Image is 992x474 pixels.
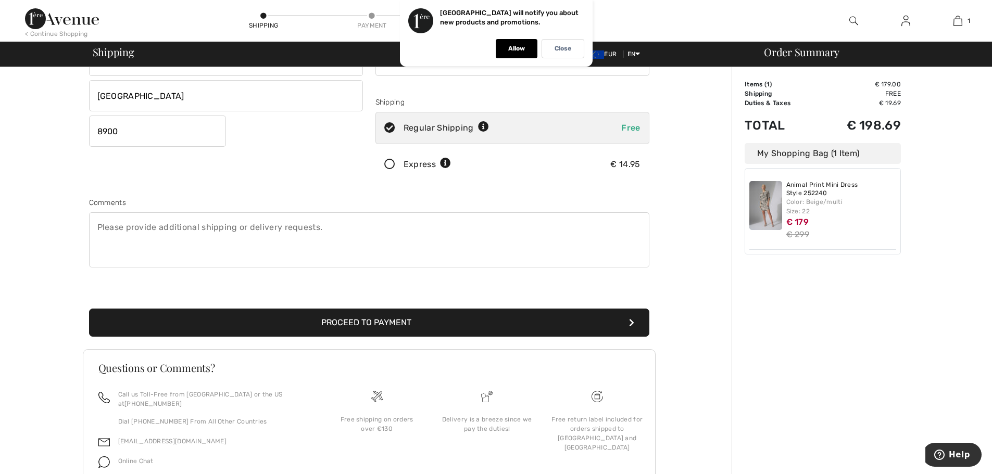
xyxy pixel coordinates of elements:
[98,437,110,448] img: email
[89,80,363,111] input: State/Province
[124,400,182,407] a: [PHONE_NUMBER]
[621,123,640,133] span: Free
[786,229,810,239] s: € 299
[786,217,809,227] span: € 179
[816,108,901,143] td: € 198.69
[627,50,641,58] span: EN
[767,81,770,88] span: 1
[925,443,982,469] iframe: Opens a widget where you can find more information
[375,97,649,108] div: Shipping
[816,89,901,98] td: Free
[89,309,649,337] button: Proceed to Payment
[745,143,901,164] div: My Shopping Bag (1 Item)
[25,8,99,29] img: 1ère Avenue
[745,98,816,108] td: Duties & Taxes
[953,15,962,27] img: My Bag
[98,363,640,373] h3: Questions or Comments?
[93,47,134,57] span: Shipping
[550,415,644,452] div: Free return label included for orders shipped to [GEOGRAPHIC_DATA] and [GEOGRAPHIC_DATA]
[555,45,571,53] p: Close
[816,98,901,108] td: € 19.69
[849,15,858,27] img: search the website
[745,89,816,98] td: Shipping
[751,47,986,57] div: Order Summary
[440,415,534,433] div: Delivery is a breeze since we pay the duties!
[968,16,970,25] span: 1
[786,197,897,216] div: Color: Beige/multi Size: 22
[330,415,424,433] div: Free shipping on orders over €130
[745,80,816,89] td: Items ( )
[98,392,110,403] img: call
[118,438,227,445] a: [EMAIL_ADDRESS][DOMAIN_NAME]
[89,116,226,147] input: Zip/Postal Code
[901,15,910,27] img: My Info
[816,80,901,89] td: € 179.00
[592,391,603,402] img: Free shipping on orders over &#8364;130
[89,197,649,208] div: Comments
[587,50,621,58] span: EUR
[118,457,154,465] span: Online Chat
[440,9,579,26] p: [GEOGRAPHIC_DATA] will notify you about new products and promotions.
[25,29,88,39] div: < Continue Shopping
[356,21,387,30] div: Payment
[508,45,525,53] p: Allow
[404,122,489,134] div: Regular Shipping
[98,456,110,468] img: chat
[118,417,309,426] p: Dial [PHONE_NUMBER] From All Other Countries
[893,15,919,28] a: Sign In
[481,391,493,402] img: Delivery is a breeze since we pay the duties!
[248,21,279,30] div: Shipping
[745,108,816,143] td: Total
[404,158,451,171] div: Express
[610,158,640,171] div: € 14.95
[371,391,383,402] img: Free shipping on orders over &#8364;130
[118,390,309,408] p: Call us Toll-Free from [GEOGRAPHIC_DATA] or the US at
[786,181,897,197] a: Animal Print Mini Dress Style 252240
[932,15,983,27] a: 1
[749,181,782,230] img: Animal Print Mini Dress Style 252240
[587,50,604,59] img: Euro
